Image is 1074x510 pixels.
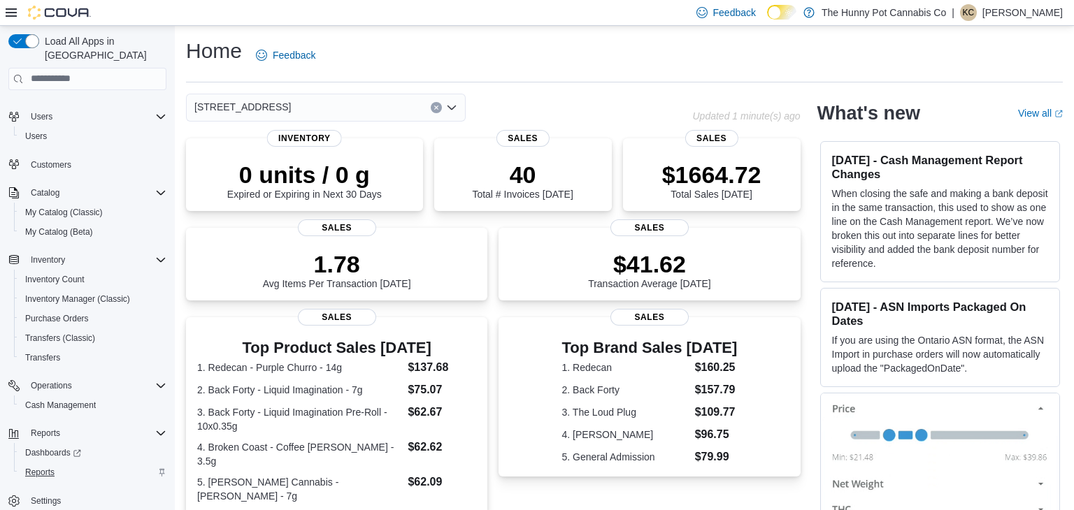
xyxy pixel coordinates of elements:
[408,474,476,490] dd: $62.09
[20,224,99,240] a: My Catalog (Beta)
[20,204,108,221] a: My Catalog (Classic)
[20,224,166,240] span: My Catalog (Beta)
[610,219,689,236] span: Sales
[25,425,66,442] button: Reports
[832,153,1048,181] h3: [DATE] - Cash Management Report Changes
[832,333,1048,375] p: If you are using the Ontario ASN format, the ASN Import in purchase orders will now automatically...
[14,328,172,348] button: Transfers (Classic)
[31,111,52,122] span: Users
[20,464,166,481] span: Reports
[20,128,166,145] span: Users
[263,250,411,278] p: 1.78
[695,426,738,443] dd: $96.75
[31,495,61,507] span: Settings
[3,376,172,395] button: Operations
[31,380,72,391] span: Operations
[1018,108,1063,119] a: View allExternal link
[963,4,975,21] span: KC
[20,330,101,347] a: Transfers (Classic)
[695,381,738,398] dd: $157.79
[31,187,59,198] span: Catalog
[267,130,342,147] span: Inventory
[25,156,166,173] span: Customers
[20,349,66,366] a: Transfers
[25,467,55,478] span: Reports
[25,207,103,218] span: My Catalog (Classic)
[472,161,573,200] div: Total # Invoices [DATE]
[25,333,95,344] span: Transfers (Classic)
[446,102,457,113] button: Open list of options
[14,270,172,289] button: Inventory Count
[20,291,166,307] span: Inventory Manager (Classic)
[496,130,550,147] span: Sales
[408,439,476,456] dd: $62.62
[197,383,402,397] dt: 2. Back Forty - Liquid Imagination - 7g
[20,397,101,414] a: Cash Management
[20,291,136,307] a: Inventory Manager (Classic)
[186,37,242,65] h1: Home
[227,161,382,189] p: 0 units / 0 g
[695,359,738,376] dd: $160.25
[25,131,47,142] span: Users
[20,444,166,461] span: Dashboards
[3,250,172,270] button: Inventory
[685,130,738,147] span: Sales
[31,254,65,265] span: Inventory
[822,4,946,21] p: The Hunny Pot Cannabis Co
[25,492,166,509] span: Settings
[431,102,442,113] button: Clear input
[20,310,166,327] span: Purchase Orders
[25,108,166,125] span: Users
[39,34,166,62] span: Load All Apps in [GEOGRAPHIC_DATA]
[695,449,738,465] dd: $79.99
[25,184,166,201] span: Catalog
[250,41,321,69] a: Feedback
[767,5,796,20] input: Dark Mode
[14,462,172,482] button: Reports
[662,161,761,189] p: $1664.72
[588,250,711,289] div: Transaction Average [DATE]
[14,443,172,462] a: Dashboards
[25,313,89,324] span: Purchase Orders
[3,183,172,203] button: Catalog
[25,293,130,305] span: Inventory Manager (Classic)
[14,309,172,328] button: Purchase Orders
[25,274,85,285] span: Inventory Count
[832,187,1048,270] p: When closing the safe and making a bank deposit in the same transaction, this used to show as one...
[982,4,1063,21] p: [PERSON_NAME]
[25,226,93,238] span: My Catalog (Beta)
[227,161,382,200] div: Expired or Expiring in Next 30 Days
[14,126,172,146] button: Users
[25,400,96,411] span: Cash Management
[14,289,172,309] button: Inventory Manager (Classic)
[817,102,920,124] h2: What's new
[31,159,71,170] span: Customers
[562,428,689,442] dt: 4. [PERSON_NAME]
[25,252,71,268] button: Inventory
[692,110,800,122] p: Updated 1 minute(s) ago
[197,360,402,374] dt: 1. Redecan - Purple Churro - 14g
[20,310,94,327] a: Purchase Orders
[197,340,476,356] h3: Top Product Sales [DATE]
[28,6,91,20] img: Cova
[31,428,60,439] span: Reports
[20,349,166,366] span: Transfers
[662,161,761,200] div: Total Sales [DATE]
[20,271,166,288] span: Inventory Count
[3,154,172,175] button: Customers
[14,222,172,242] button: My Catalog (Beta)
[20,128,52,145] a: Users
[713,6,756,20] span: Feedback
[960,4,977,21] div: Kyle Chamaillard
[832,300,1048,328] h3: [DATE] - ASN Imports Packaged On Dates
[14,203,172,222] button: My Catalog (Classic)
[263,250,411,289] div: Avg Items Per Transaction [DATE]
[562,340,738,356] h3: Top Brand Sales [DATE]
[25,184,65,201] button: Catalog
[25,156,77,173] a: Customers
[197,475,402,503] dt: 5. [PERSON_NAME] Cannabis - [PERSON_NAME] - 7g
[3,107,172,126] button: Users
[20,204,166,221] span: My Catalog (Classic)
[25,352,60,363] span: Transfers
